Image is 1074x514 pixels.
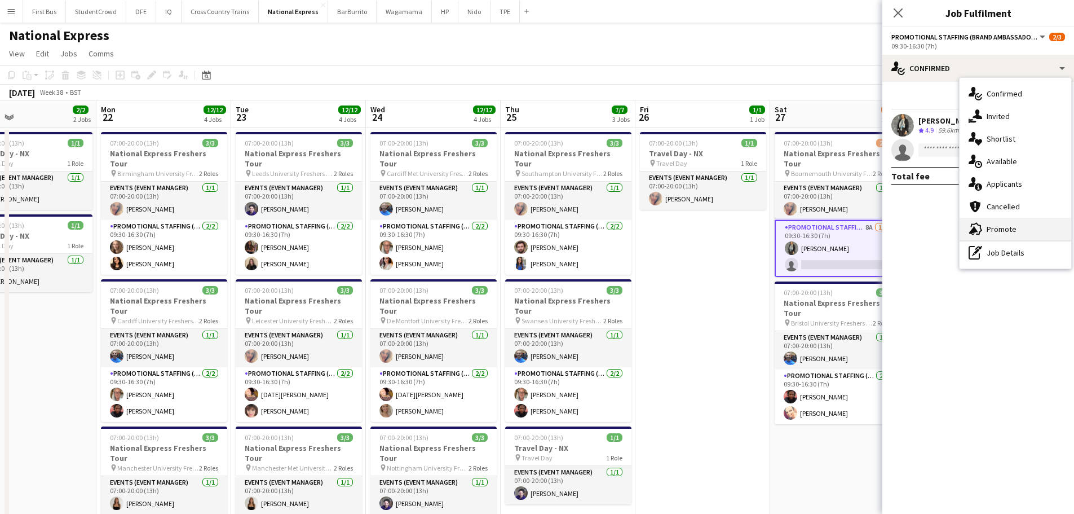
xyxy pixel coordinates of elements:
[987,111,1010,121] span: Invited
[775,331,901,370] app-card-role: Events (Event Manager)1/107:00-20:00 (13h)[PERSON_NAME]
[370,279,497,422] app-job-card: 07:00-20:00 (13h)3/3National Express Freshers Tour De Montfort University Freshers Fair2 RolesEve...
[67,241,83,250] span: 1 Role
[236,104,249,115] span: Tue
[472,433,488,442] span: 3/3
[236,279,362,422] div: 07:00-20:00 (13h)3/3National Express Freshers Tour Leicester University Freshers Fair2 RolesEvent...
[873,319,892,327] span: 2 Roles
[101,443,227,463] h3: National Express Freshers Tour
[259,1,328,23] button: National Express
[101,329,227,367] app-card-role: Events (Event Manager)1/107:00-20:00 (13h)[PERSON_NAME]
[110,139,159,147] span: 07:00-20:00 (13h)
[202,286,218,295] span: 3/3
[876,139,892,147] span: 2/3
[791,169,873,178] span: Bournemouth University Freshers Fair
[370,132,497,275] app-job-card: 07:00-20:00 (13h)3/3National Express Freshers Tour Cardiff Met University Freshers Fair2 RolesEve...
[370,148,497,169] h3: National Express Freshers Tour
[204,115,226,124] div: 4 Jobs
[891,42,1065,50] div: 09:30-16:30 (7h)
[334,464,353,472] span: 2 Roles
[110,433,159,442] span: 07:00-20:00 (13h)
[117,464,199,472] span: Manchester University Freshers Fair
[328,1,377,23] button: BarBurrito
[101,148,227,169] h3: National Express Freshers Tour
[505,296,631,316] h3: National Express Freshers Tour
[202,139,218,147] span: 3/3
[379,433,428,442] span: 07:00-20:00 (13h)
[204,106,226,114] span: 12/12
[505,104,519,115] span: Thu
[377,1,432,23] button: Wagamama
[101,296,227,316] h3: National Express Freshers Tour
[881,106,897,114] span: 5/6
[245,433,294,442] span: 07:00-20:00 (13h)
[749,106,765,114] span: 1/1
[960,241,1071,264] div: Job Details
[987,156,1017,166] span: Available
[987,224,1016,234] span: Promote
[66,1,126,23] button: StudentCrowd
[369,111,385,124] span: 24
[469,169,488,178] span: 2 Roles
[873,169,892,178] span: 2 Roles
[236,296,362,316] h3: National Express Freshers Tour
[775,220,901,277] app-card-role: Promotional Staffing (Brand Ambassadors)8A1/209:30-16:30 (7h)[PERSON_NAME]
[9,49,25,59] span: View
[339,115,360,124] div: 4 Jobs
[432,1,458,23] button: HP
[236,367,362,422] app-card-role: Promotional Staffing (Brand Ambassadors)2/209:30-16:30 (7h)[DATE][PERSON_NAME][PERSON_NAME]
[603,169,622,178] span: 2 Roles
[236,220,362,275] app-card-role: Promotional Staffing (Brand Ambassadors)2/209:30-16:30 (7h)[PERSON_NAME][PERSON_NAME]
[1049,33,1065,41] span: 2/3
[514,286,563,295] span: 07:00-20:00 (13h)
[521,454,553,462] span: Travel Day
[56,46,82,61] a: Jobs
[387,464,469,472] span: Nottingham University Freshers Fair
[505,279,631,422] app-job-card: 07:00-20:00 (13h)3/3National Express Freshers Tour Swansea University Freshers Fair2 RolesEvents ...
[876,288,892,297] span: 3/3
[70,88,81,96] div: BST
[469,317,488,325] span: 2 Roles
[236,329,362,367] app-card-role: Events (Event Manager)1/107:00-20:00 (13h)[PERSON_NAME]
[925,126,934,134] span: 4.9
[891,33,1038,41] span: Promotional Staffing (Brand Ambassadors)
[156,1,182,23] button: IQ
[101,182,227,220] app-card-role: Events (Event Manager)1/107:00-20:00 (13h)[PERSON_NAME]
[370,296,497,316] h3: National Express Freshers Tour
[505,132,631,275] app-job-card: 07:00-20:00 (13h)3/3National Express Freshers Tour Southampton University Freshers Fair2 RolesEve...
[199,317,218,325] span: 2 Roles
[607,433,622,442] span: 1/1
[199,169,218,178] span: 2 Roles
[387,169,469,178] span: Cardiff Met University Freshers Fair
[607,286,622,295] span: 3/3
[236,443,362,463] h3: National Express Freshers Tour
[84,46,118,61] a: Comms
[505,427,631,504] div: 07:00-20:00 (13h)1/1Travel Day - NX Travel Day1 RoleEvents (Event Manager)1/107:00-20:00 (13h)[PE...
[514,433,563,442] span: 07:00-20:00 (13h)
[936,126,961,135] div: 59.6km
[987,134,1015,144] span: Shortlist
[68,221,83,230] span: 1/1
[370,367,497,422] app-card-role: Promotional Staffing (Brand Ambassadors)2/209:30-16:30 (7h)[DATE][PERSON_NAME][PERSON_NAME]
[638,111,649,124] span: 26
[791,319,873,327] span: Bristol University Freshers Fair
[775,132,901,277] app-job-card: 07:00-20:00 (13h)2/3National Express Freshers Tour Bournemouth University Freshers Fair2 RolesEve...
[775,298,901,318] h3: National Express Freshers Tour
[101,104,116,115] span: Mon
[236,132,362,275] app-job-card: 07:00-20:00 (13h)3/3National Express Freshers Tour Leeds University Freshers Fair2 RolesEvents (E...
[245,286,294,295] span: 07:00-20:00 (13h)
[640,132,766,210] app-job-card: 07:00-20:00 (13h)1/1Travel Day - NX Travel Day1 RoleEvents (Event Manager)1/107:00-20:00 (13h)[PE...
[379,139,428,147] span: 07:00-20:00 (13h)
[337,286,353,295] span: 3/3
[334,317,353,325] span: 2 Roles
[649,139,698,147] span: 07:00-20:00 (13h)
[775,282,901,424] app-job-card: 07:00-20:00 (13h)3/3National Express Freshers Tour Bristol University Freshers Fair2 RolesEvents ...
[784,288,833,297] span: 07:00-20:00 (13h)
[741,139,757,147] span: 1/1
[199,464,218,472] span: 2 Roles
[521,169,603,178] span: Southampton University Freshers Fair
[60,49,77,59] span: Jobs
[458,1,490,23] button: Nido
